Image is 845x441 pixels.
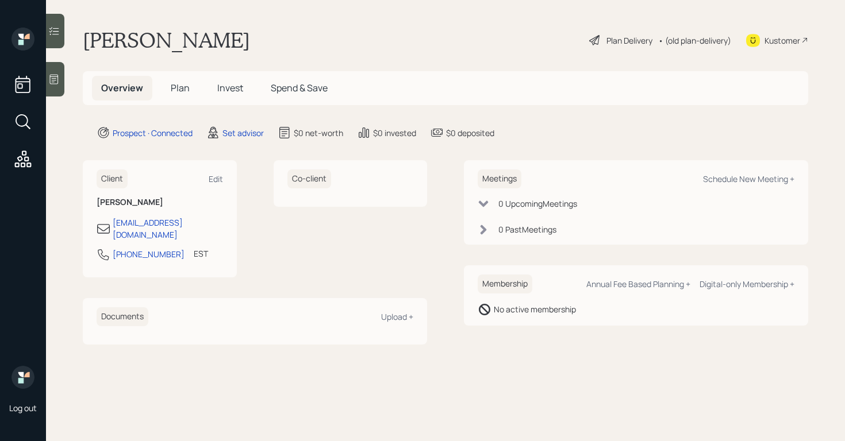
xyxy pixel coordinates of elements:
div: Prospect · Connected [113,127,193,139]
div: $0 invested [373,127,416,139]
div: 0 Past Meeting s [498,223,556,235]
h6: Client [97,169,128,188]
div: Log out [9,403,37,413]
div: No active membership [494,303,576,315]
div: Annual Fee Based Planning + [586,278,690,289]
div: $0 deposited [446,127,494,139]
span: Plan [171,82,190,94]
div: $0 net-worth [294,127,343,139]
h6: Meetings [478,169,521,188]
h6: [PERSON_NAME] [97,198,223,207]
div: EST [194,247,208,260]
div: Schedule New Meeting + [703,173,794,184]
img: retirable_logo.png [11,366,34,389]
div: Kustomer [765,34,800,47]
h6: Documents [97,307,148,326]
h1: [PERSON_NAME] [83,28,250,53]
div: Edit [209,173,223,184]
div: Plan Delivery [606,34,652,47]
h6: Co-client [287,169,331,188]
div: [EMAIL_ADDRESS][DOMAIN_NAME] [113,216,223,241]
div: Upload + [381,311,413,322]
span: Spend & Save [271,82,328,94]
span: Overview [101,82,143,94]
div: • (old plan-delivery) [658,34,731,47]
div: Digital-only Membership + [700,278,794,289]
span: Invest [217,82,243,94]
div: [PHONE_NUMBER] [113,248,185,260]
div: Set advisor [222,127,264,139]
div: 0 Upcoming Meeting s [498,198,577,210]
h6: Membership [478,274,532,293]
